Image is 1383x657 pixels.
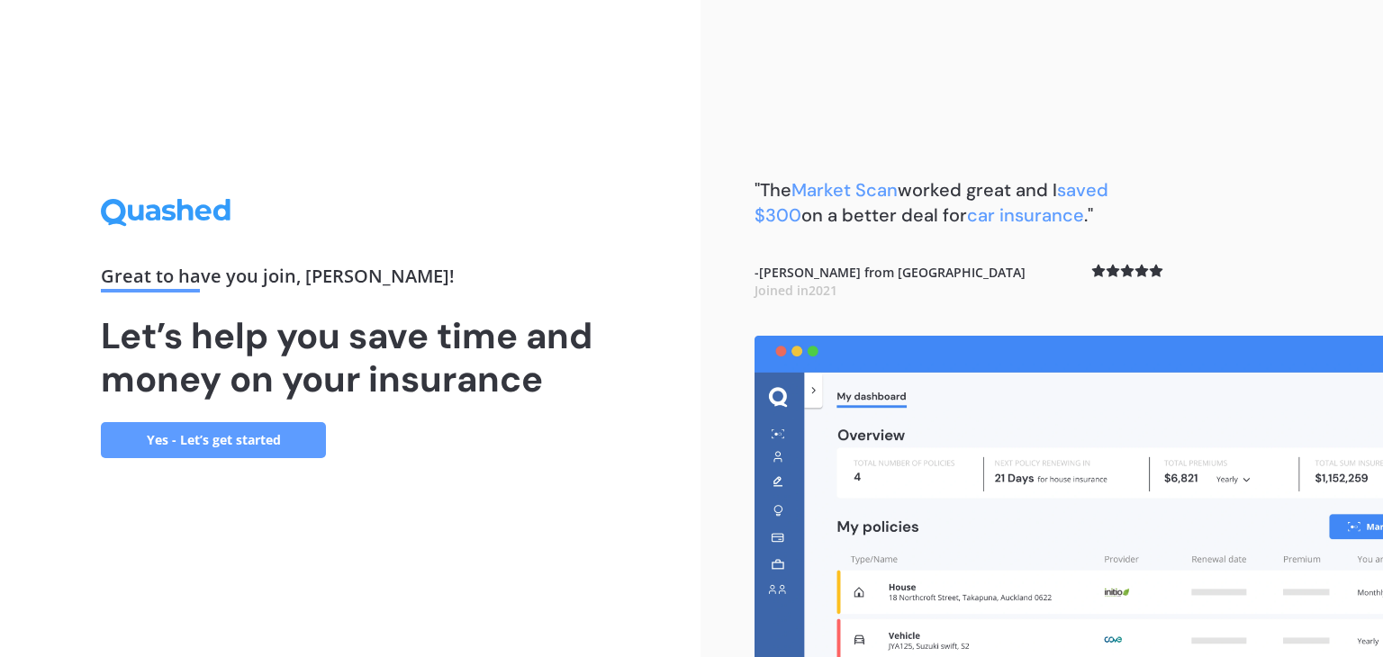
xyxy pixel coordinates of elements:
[755,178,1108,227] span: saved $300
[755,336,1383,657] img: dashboard.webp
[101,314,600,400] h1: Let’s help you save time and money on your insurance
[755,282,837,299] span: Joined in 2021
[967,203,1084,227] span: car insurance
[755,264,1026,299] b: - [PERSON_NAME] from [GEOGRAPHIC_DATA]
[101,267,600,292] div: Great to have you join , [PERSON_NAME] !
[101,422,326,458] a: Yes - Let’s get started
[791,178,898,202] span: Market Scan
[755,178,1108,227] b: "The worked great and I on a better deal for ."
